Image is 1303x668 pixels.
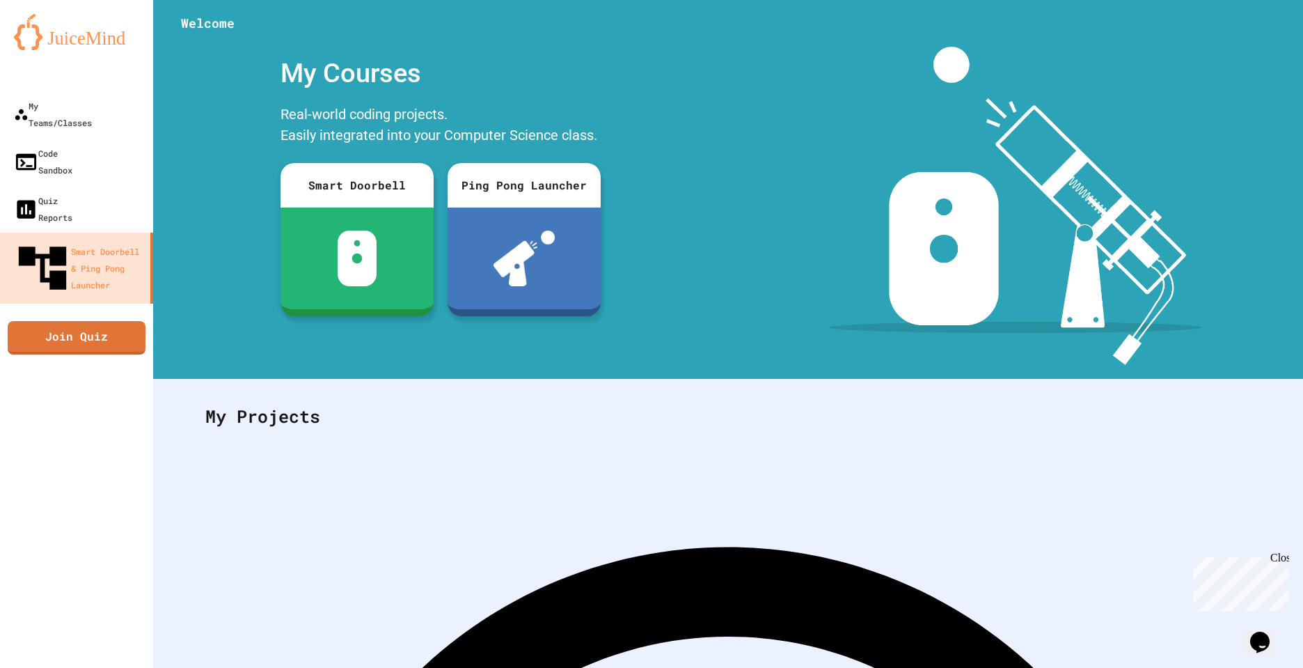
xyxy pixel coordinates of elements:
div: My Courses [274,47,608,100]
img: sdb-white.svg [338,231,377,286]
div: Quiz Reports [14,192,72,226]
div: Code Sandbox [14,145,72,178]
div: Real-world coding projects. Easily integrated into your Computer Science class. [274,100,608,153]
div: Smart Doorbell & Ping Pong Launcher [14,240,145,297]
div: Ping Pong Launcher [448,163,601,208]
iframe: chat widget [1245,612,1289,654]
iframe: chat widget [1187,552,1289,611]
img: logo-orange.svg [14,14,139,50]
img: ppl-with-ball.png [493,231,555,286]
div: My Teams/Classes [14,98,92,131]
div: Smart Doorbell [281,163,434,208]
a: Join Quiz [8,321,145,355]
div: Chat with us now!Close [6,6,96,88]
div: My Projects [191,389,1265,444]
img: banner-image-my-projects.png [829,47,1202,365]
